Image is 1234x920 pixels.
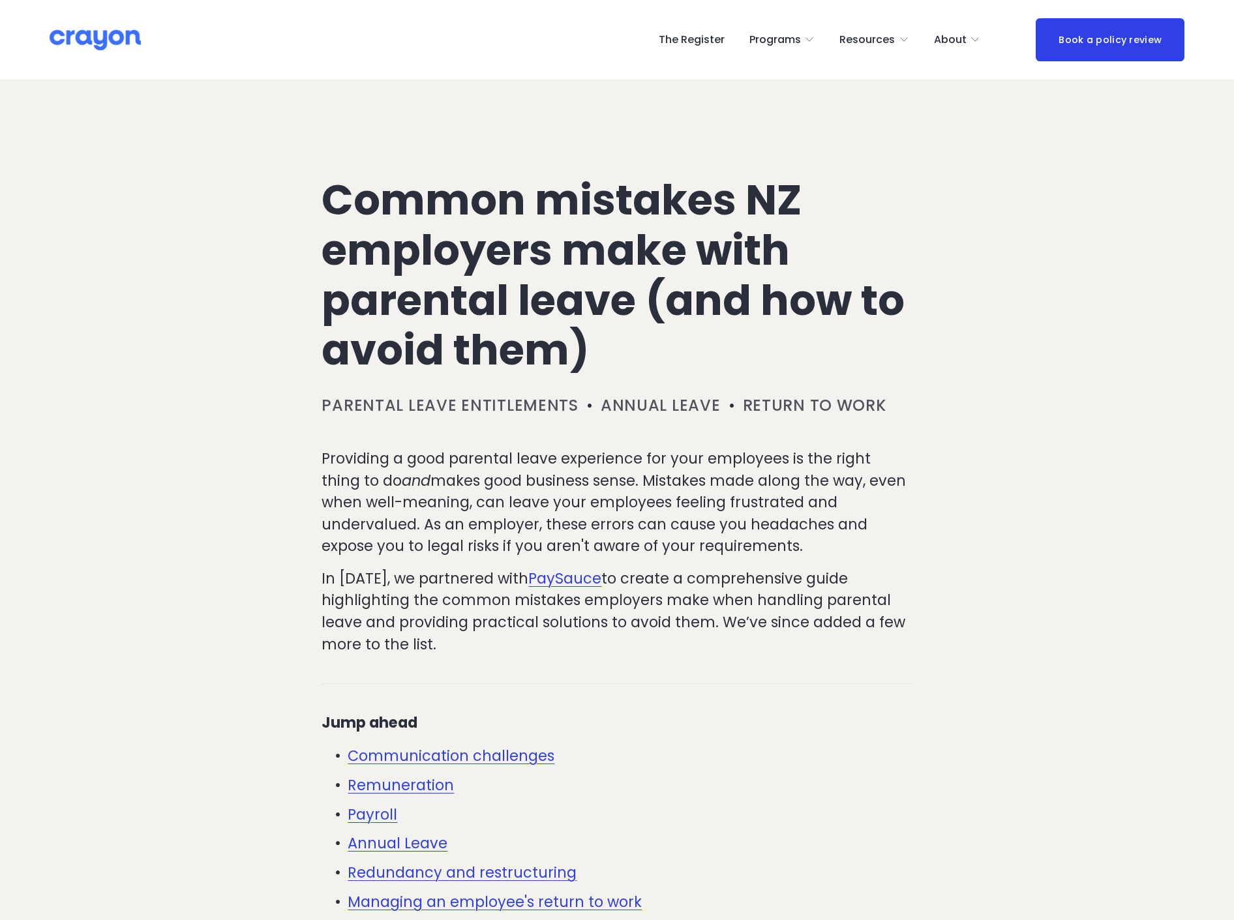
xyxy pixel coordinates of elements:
a: Remuneration [348,775,454,795]
a: Payroll [348,804,397,825]
a: Communication challenges [348,745,554,766]
h1: Common mistakes NZ employers make with parental leave (and how to avoid them) [322,175,912,376]
a: folder dropdown [934,29,981,50]
a: Annual leave [601,394,721,416]
a: Return to work [743,394,886,416]
a: Annual Leave [348,833,447,853]
a: Redundancy and restructuring [348,862,577,883]
p: Providing a good parental leave experience for your employees is the right thing to do makes good... [322,448,912,557]
span: Programs [749,31,801,50]
a: The Register [659,29,725,50]
a: folder dropdown [749,29,815,50]
a: PaySauce [528,568,601,589]
strong: Jump ahead [322,712,417,733]
a: Parental leave entitlements [322,394,578,416]
span: About [934,31,967,50]
em: and [402,470,430,491]
img: Crayon [50,29,141,52]
span: Resources [839,31,895,50]
a: Book a policy review [1036,18,1184,61]
p: In [DATE], we partnered with to create a comprehensive guide highlighting the common mistakes emp... [322,568,912,655]
a: Managing an employee's return to work [348,891,642,912]
a: folder dropdown [839,29,909,50]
